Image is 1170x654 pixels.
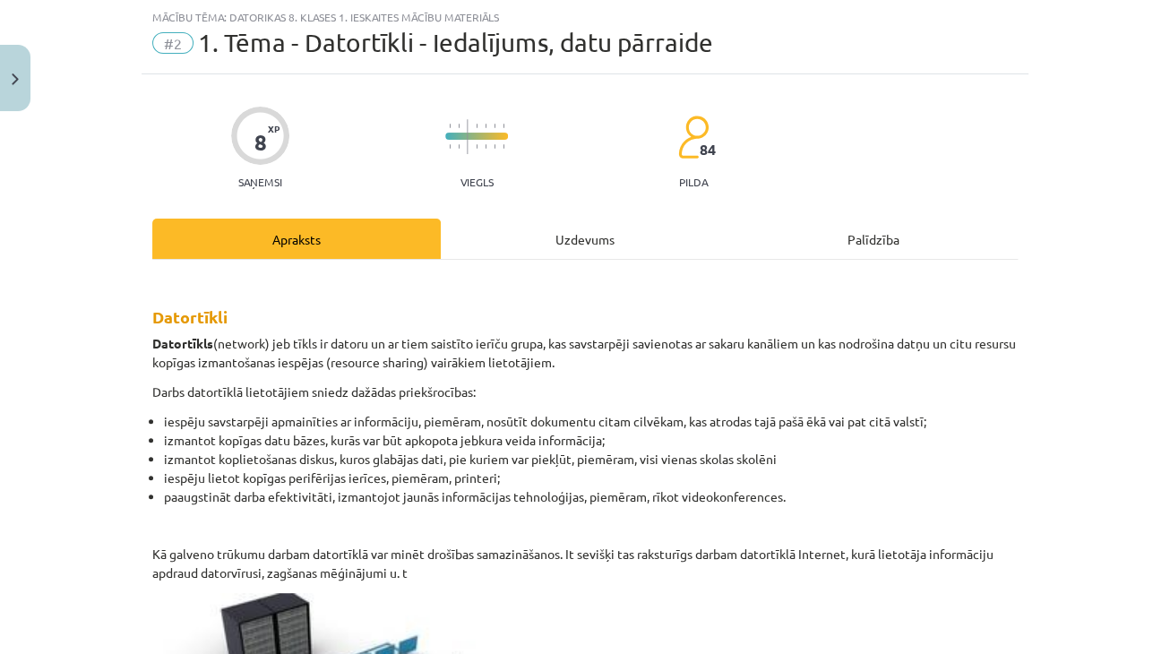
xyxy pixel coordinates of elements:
[164,431,1018,450] li: izmantot kopīgas datu bāzes, kurās var būt apkopota jebkura veida informācija;
[152,219,441,259] div: Apraksts
[449,144,451,149] img: icon-short-line-57e1e144782c952c97e751825c79c345078a6d821885a25fce030b3d8c18986b.svg
[441,219,729,259] div: Uzdevums
[164,469,1018,487] li: iespēju lietot kopīgas perifērijas ierīces, piemēram, printeri;
[677,115,709,159] img: students-c634bb4e5e11cddfef0936a35e636f08e4e9abd3cc4e673bd6f9a4125e45ecb1.svg
[458,124,460,128] img: icon-short-line-57e1e144782c952c97e751825c79c345078a6d821885a25fce030b3d8c18986b.svg
[152,32,194,54] span: #2
[679,176,708,188] p: pilda
[152,335,213,351] strong: Datortīkls
[449,124,451,128] img: icon-short-line-57e1e144782c952c97e751825c79c345078a6d821885a25fce030b3d8c18986b.svg
[268,124,280,133] span: XP
[729,219,1018,259] div: Palīdzība
[494,144,495,149] img: icon-short-line-57e1e144782c952c97e751825c79c345078a6d821885a25fce030b3d8c18986b.svg
[485,124,486,128] img: icon-short-line-57e1e144782c952c97e751825c79c345078a6d821885a25fce030b3d8c18986b.svg
[467,119,469,154] img: icon-long-line-d9ea69661e0d244f92f715978eff75569469978d946b2353a9bb055b3ed8787d.svg
[152,383,1018,401] p: Darbs datortīklā lietotājiem sniedz dažādas priekšrocības:
[476,124,477,128] img: icon-short-line-57e1e144782c952c97e751825c79c345078a6d821885a25fce030b3d8c18986b.svg
[152,306,228,327] strong: Datortīkli
[700,142,716,158] span: 84
[254,130,267,155] div: 8
[231,176,289,188] p: Saņemsi
[476,144,477,149] img: icon-short-line-57e1e144782c952c97e751825c79c345078a6d821885a25fce030b3d8c18986b.svg
[164,450,1018,469] li: izmantot koplietošanas diskus, kuros glabājas dati, pie kuriem var piekļūt, piemēram, visi vienas...
[485,144,486,149] img: icon-short-line-57e1e144782c952c97e751825c79c345078a6d821885a25fce030b3d8c18986b.svg
[164,487,1018,506] li: paaugstināt darba efektivitāti, izmantojot jaunās informācijas tehnoloģijas, piemēram, rīkot vide...
[152,11,1018,23] div: Mācību tēma: Datorikas 8. klases 1. ieskaites mācību materiāls
[12,73,19,85] img: icon-close-lesson-0947bae3869378f0d4975bcd49f059093ad1ed9edebbc8119c70593378902aed.svg
[503,144,504,149] img: icon-short-line-57e1e144782c952c97e751825c79c345078a6d821885a25fce030b3d8c18986b.svg
[494,124,495,128] img: icon-short-line-57e1e144782c952c97e751825c79c345078a6d821885a25fce030b3d8c18986b.svg
[460,176,494,188] p: Viegls
[198,28,713,57] span: 1. Tēma - Datortīkli - Iedalījums, datu pārraide
[152,545,1018,582] p: Kā galveno trūkumu darbam datortīklā var minēt drošības samazināšanos. It sevišķi tas raksturīgs ...
[503,124,504,128] img: icon-short-line-57e1e144782c952c97e751825c79c345078a6d821885a25fce030b3d8c18986b.svg
[152,334,1018,372] p: (network) jeb tīkls ir datoru un ar tiem saistīto ierīču grupa, kas savstarpēji savienotas ar sak...
[458,144,460,149] img: icon-short-line-57e1e144782c952c97e751825c79c345078a6d821885a25fce030b3d8c18986b.svg
[164,412,1018,431] li: iespēju savstarpēji apmainīties ar informāciju, piemēram, nosūtīt dokumentu citam cilvēkam, kas a...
